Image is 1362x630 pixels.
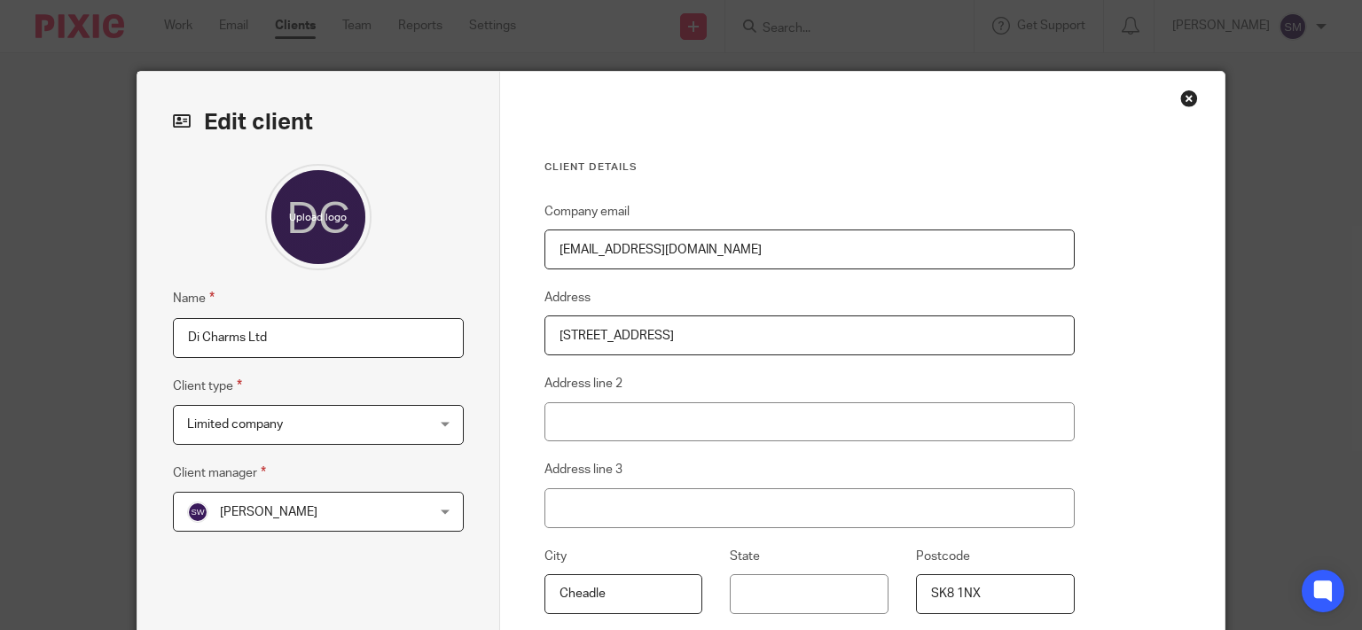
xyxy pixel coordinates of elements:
[544,203,630,221] label: Company email
[173,288,215,308] label: Name
[187,502,208,523] img: svg%3E
[544,289,591,307] label: Address
[173,107,464,137] h2: Edit client
[730,548,760,565] label: State
[544,375,622,393] label: Address line 2
[916,548,970,565] label: Postcode
[220,506,317,518] span: [PERSON_NAME]
[544,461,622,478] label: Address line 3
[544,160,1075,175] h3: Client details
[187,418,283,431] span: Limited company
[173,463,266,483] label: Client manager
[544,548,567,565] label: City
[173,376,242,396] label: Client type
[1180,89,1198,107] div: Close this dialog window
